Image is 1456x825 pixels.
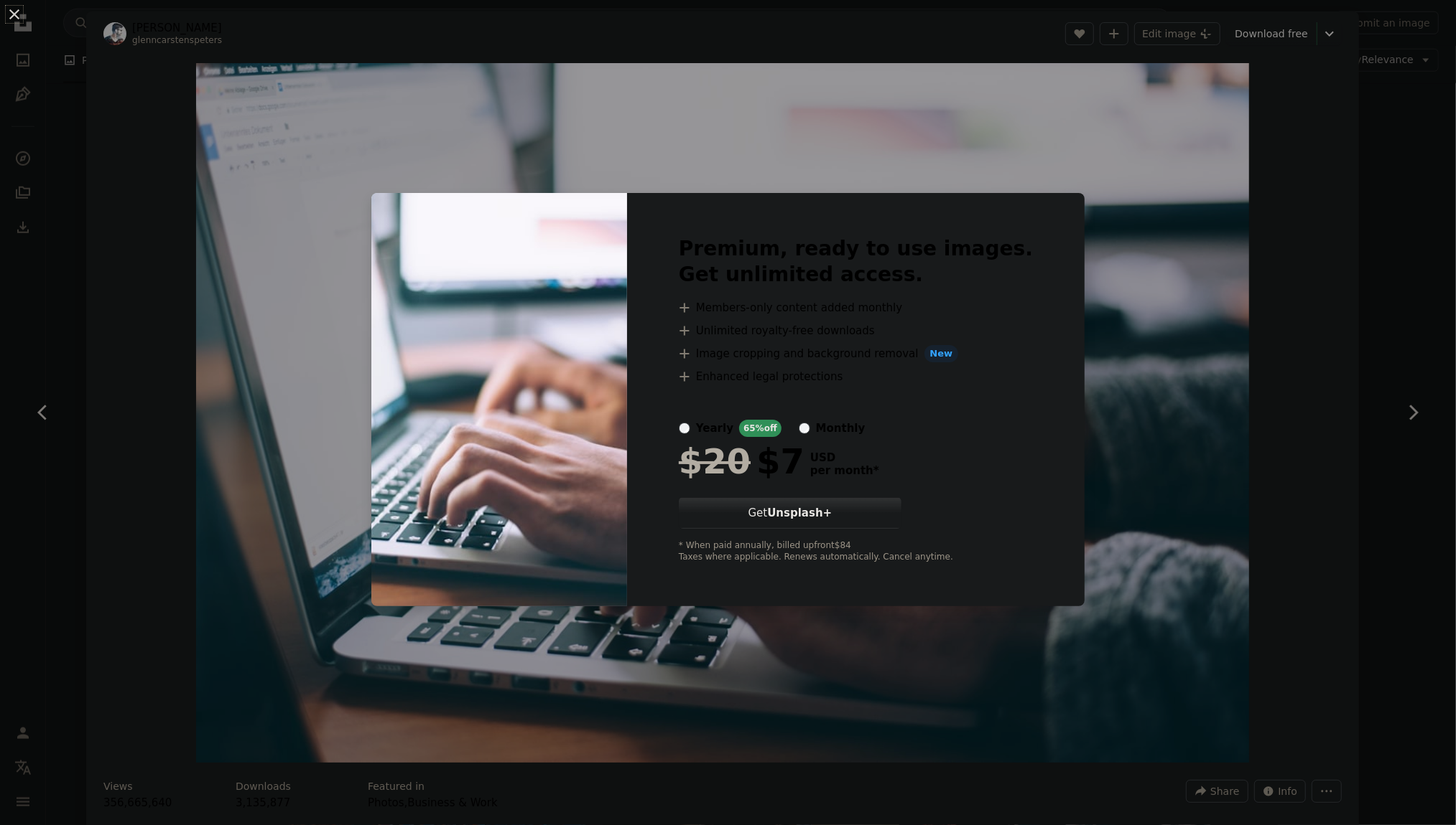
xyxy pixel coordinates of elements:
[816,420,866,437] div: monthly
[679,345,1033,362] li: Image cropping and background removal
[679,497,901,529] button: GetUnsplash+
[679,443,804,480] div: $7
[679,540,1033,563] div: * When paid annually, billed upfront $84 Taxes where applicable. Renews automatically. Cancel any...
[679,299,1033,316] li: Members-only content added monthly
[810,451,879,464] span: USD
[679,443,751,480] span: $20
[767,506,832,519] strong: Unsplash+
[924,345,959,362] span: New
[679,236,1033,288] h2: Premium, ready to use images. Get unlimited access.
[679,322,1033,339] li: Unlimited royalty-free downloads
[679,423,690,434] input: yearly65%off
[371,193,627,606] img: photo-1486312338219-ce68d2c6f44d
[810,464,879,477] span: per month *
[799,423,810,434] input: monthly
[739,420,782,437] div: 65% off
[696,420,733,437] div: yearly
[679,368,1033,385] li: Enhanced legal protections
